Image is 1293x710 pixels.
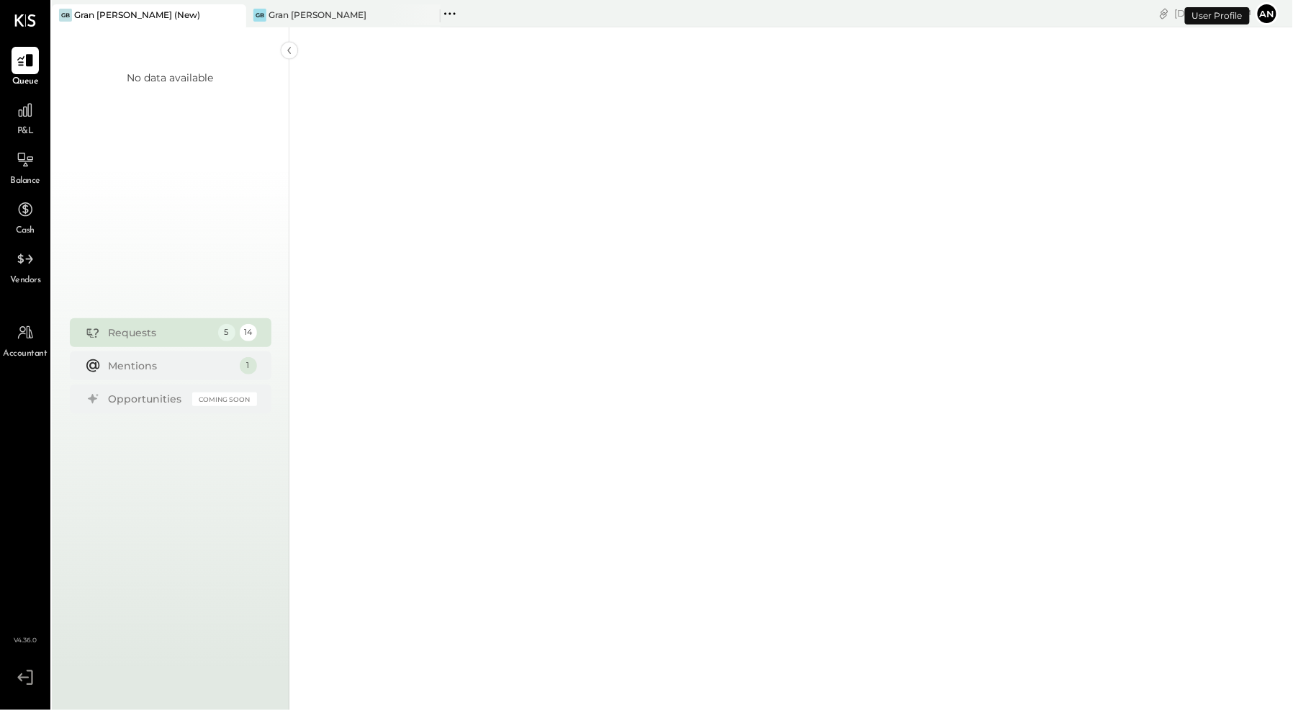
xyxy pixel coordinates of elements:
div: Requests [109,325,211,340]
span: P&L [17,125,34,138]
div: 14 [240,324,257,341]
div: Coming Soon [192,392,257,406]
div: 5 [218,324,235,341]
div: Gran [PERSON_NAME] [269,9,366,21]
div: 1 [240,357,257,374]
div: Opportunities [109,392,185,406]
a: Vendors [1,246,50,287]
span: Queue [12,76,39,89]
button: an [1256,2,1279,25]
div: GB [59,9,72,22]
div: Gran [PERSON_NAME] (New) [74,9,200,21]
a: P&L [1,96,50,138]
a: Queue [1,47,50,89]
div: User Profile [1185,7,1250,24]
span: Cash [16,225,35,238]
div: GB [253,9,266,22]
a: Balance [1,146,50,188]
div: No data available [127,71,214,85]
span: Vendors [10,274,41,287]
span: Balance [10,175,40,188]
div: Mentions [109,359,233,373]
span: Accountant [4,348,48,361]
a: Accountant [1,319,50,361]
div: [DATE] [1175,6,1252,20]
div: copy link [1157,6,1171,21]
a: Cash [1,196,50,238]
